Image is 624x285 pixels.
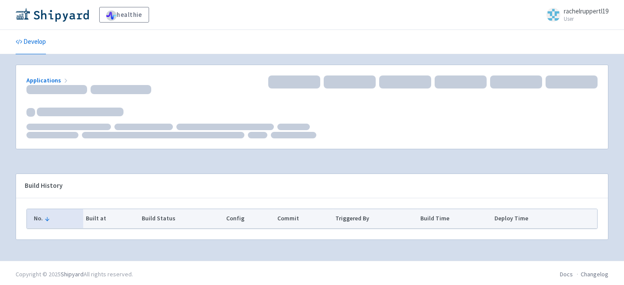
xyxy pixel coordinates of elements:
[564,7,608,15] span: rachelruppertl19
[26,76,69,84] a: Applications
[16,30,46,54] a: Develop
[560,270,573,278] a: Docs
[492,209,576,228] th: Deploy Time
[333,209,417,228] th: Triggered By
[564,16,608,22] small: User
[139,209,223,228] th: Build Status
[83,209,139,228] th: Built at
[16,270,133,279] div: Copyright © 2025 All rights reserved.
[223,209,274,228] th: Config
[99,7,149,23] a: healthie
[61,270,84,278] a: Shipyard
[34,214,80,223] button: No.
[25,181,585,191] div: Build History
[16,8,89,22] img: Shipyard logo
[581,270,608,278] a: Changelog
[417,209,491,228] th: Build Time
[274,209,333,228] th: Commit
[541,8,608,22] a: rachelruppertl19 User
